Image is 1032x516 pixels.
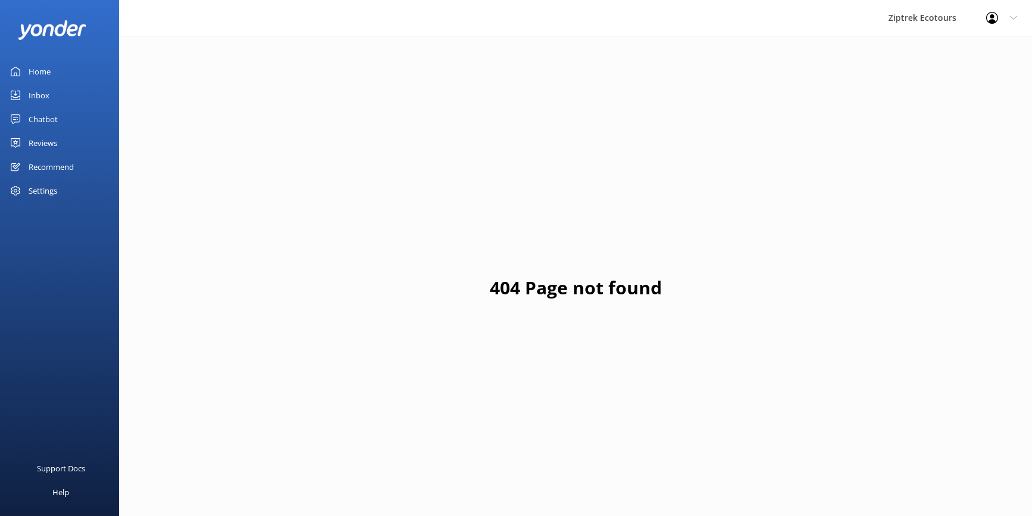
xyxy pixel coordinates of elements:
[29,60,51,83] div: Home
[37,456,85,480] div: Support Docs
[18,20,86,40] img: yonder-white-logo.png
[29,179,57,203] div: Settings
[490,273,662,302] h1: 404 Page not found
[29,131,57,155] div: Reviews
[29,83,49,107] div: Inbox
[29,107,58,131] div: Chatbot
[29,155,74,179] div: Recommend
[52,480,69,504] div: Help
